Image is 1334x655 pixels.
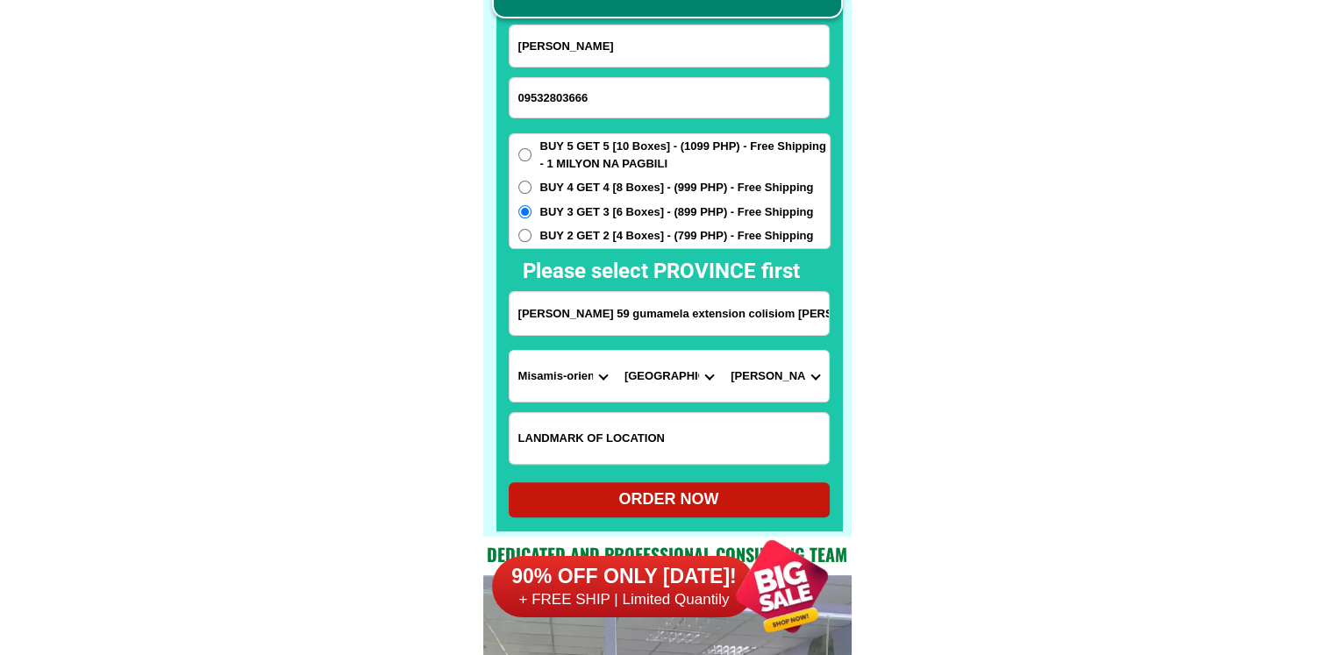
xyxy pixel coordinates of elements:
div: ORDER NOW [509,488,830,511]
span: BUY 3 GET 3 [6 Boxes] - (899 PHP) - Free Shipping [540,203,814,221]
input: Input address [510,292,829,335]
input: BUY 2 GET 2 [4 Boxes] - (799 PHP) - Free Shipping [518,229,531,242]
input: Input phone_number [510,78,829,117]
input: BUY 4 GET 4 [8 Boxes] - (999 PHP) - Free Shipping [518,181,531,194]
span: BUY 5 GET 5 [10 Boxes] - (1099 PHP) - Free Shipping - 1 MILYON NA PAGBILI [540,138,830,172]
span: BUY 4 GET 4 [8 Boxes] - (999 PHP) - Free Shipping [540,179,814,196]
input: BUY 5 GET 5 [10 Boxes] - (1099 PHP) - Free Shipping - 1 MILYON NA PAGBILI [518,148,531,161]
h6: + FREE SHIP | Limited Quantily [492,590,755,609]
span: BUY 2 GET 2 [4 Boxes] - (799 PHP) - Free Shipping [540,227,814,245]
input: Input full_name [510,25,829,67]
select: Select district [616,351,722,402]
input: Input LANDMARKOFLOCATION [510,413,829,464]
h2: Dedicated and professional consulting team [483,541,852,567]
h2: Please select PROVINCE first [523,255,989,287]
input: BUY 3 GET 3 [6 Boxes] - (899 PHP) - Free Shipping [518,205,531,218]
select: Select commune [722,351,828,402]
select: Select province [510,351,616,402]
h6: 90% OFF ONLY [DATE]! [492,564,755,590]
